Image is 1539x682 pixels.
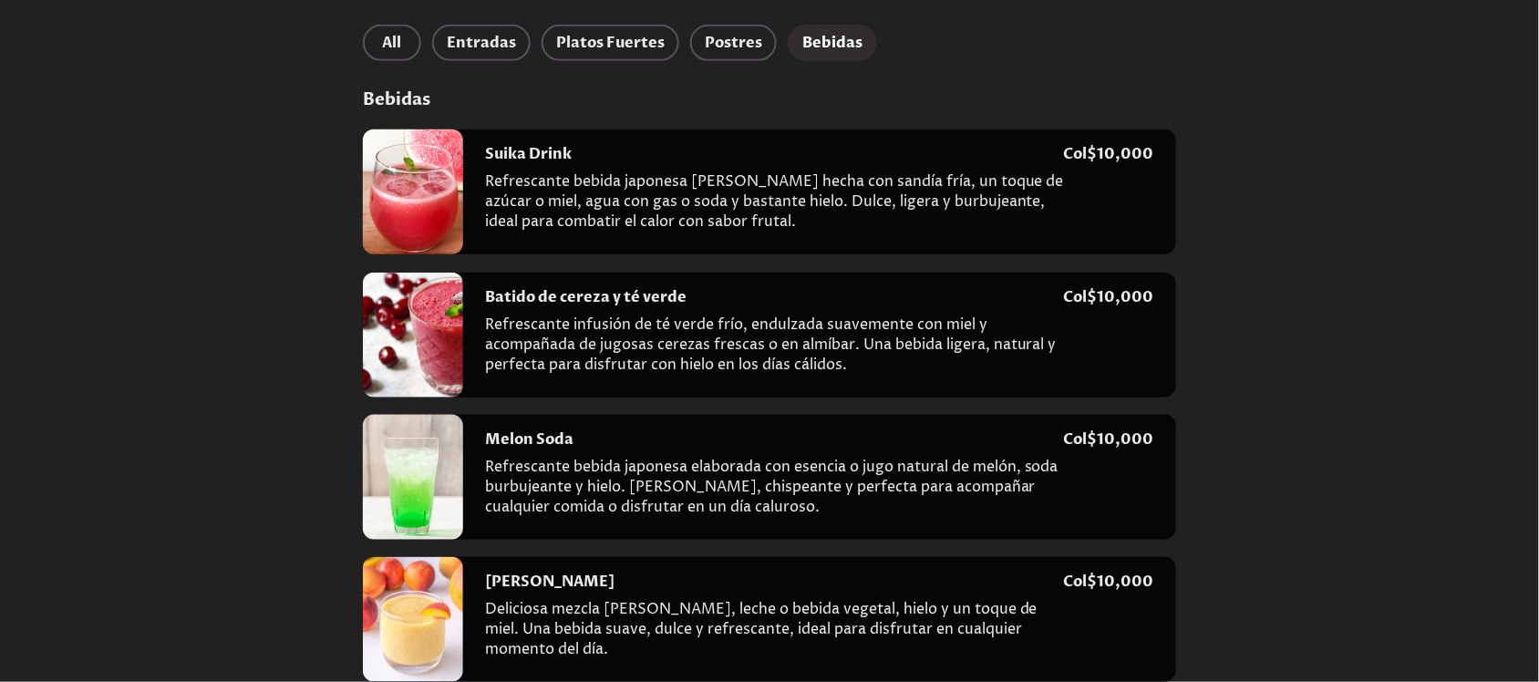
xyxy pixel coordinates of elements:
h3: Bebidas [363,88,1176,111]
button: Entradas [432,25,531,61]
p: Refrescante bebida japonesa elaborada con esencia o jugo natural de melón, soda burbujeante y hie... [485,457,1064,524]
span: Postres [705,30,762,56]
h4: Suika Drink [485,144,572,164]
p: Col$ 10,000 [1064,287,1154,307]
p: Col$ 10,000 [1064,429,1154,449]
p: Col$ 10,000 [1064,144,1154,164]
span: All [377,30,407,56]
button: Bebidas [788,25,877,61]
span: Bebidas [802,30,862,56]
p: Refrescante infusión de té verde frío, endulzada suavemente con miel y acompañada de jugosas cere... [485,315,1064,382]
button: Platos Fuertes [542,25,679,61]
span: Platos Fuertes [556,30,665,56]
button: All [363,25,421,61]
span: Entradas [447,30,516,56]
h4: [PERSON_NAME] [485,572,615,592]
button: Postres [690,25,777,61]
p: Deliciosa mezcla [PERSON_NAME], leche o bebida vegetal, hielo y un toque de miel. Una bebida suav... [485,599,1064,666]
p: Refrescante bebida japonesa [PERSON_NAME] hecha con sandía fría, un toque de azúcar o miel, agua ... [485,171,1064,239]
h4: Batido de cereza y té verde [485,287,687,307]
h4: Melon Soda [485,429,573,449]
p: Col$ 10,000 [1064,572,1154,592]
